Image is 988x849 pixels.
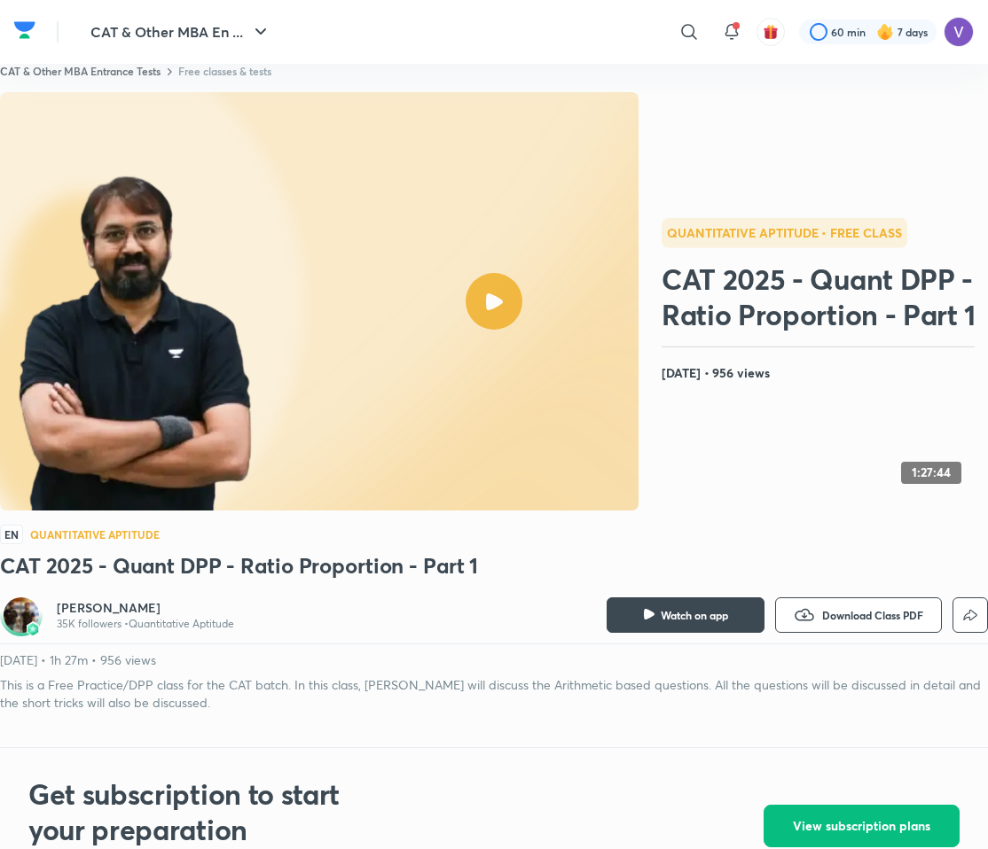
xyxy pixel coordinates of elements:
[944,17,974,47] img: Vatsal Kanodia
[822,608,923,622] span: Download Class PDF
[912,465,951,480] h4: 1:27:44
[14,17,35,43] img: Company Logo
[763,24,779,40] img: avatar
[80,14,282,50] button: CAT & Other MBA En ...
[28,776,392,847] h2: Get subscription to start your preparation
[30,529,160,540] h4: Quantitative Aptitude
[764,805,960,847] button: View subscription plans
[57,617,234,631] p: 35K followers • Quantitative Aptitude
[27,623,39,635] img: badge
[662,261,981,332] h2: CAT 2025 - Quant DPP - Ratio Proportion - Part 1
[4,597,39,633] img: Avatar
[876,23,894,41] img: streak
[607,597,765,633] button: Watch on app
[178,64,271,78] a: Free classes & tests
[662,362,981,385] h4: [DATE] • 956 views
[14,17,35,48] a: Company Logo
[793,817,930,835] span: View subscription plans
[57,599,234,617] a: [PERSON_NAME]
[775,597,942,633] button: Download Class PDF
[661,608,728,622] span: Watch on app
[757,18,785,46] button: avatar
